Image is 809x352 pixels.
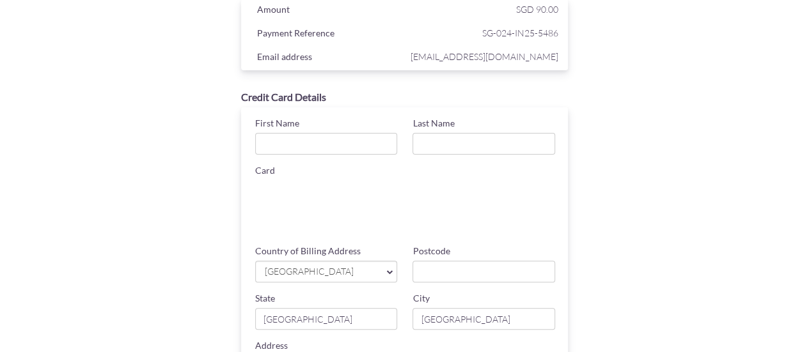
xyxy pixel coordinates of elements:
span: [GEOGRAPHIC_DATA] [263,265,377,279]
label: First Name [255,117,299,130]
label: State [255,292,275,305]
label: Postcode [412,245,450,257]
iframe: Secure card number input frame [255,180,558,203]
iframe: Secure card expiration date input frame [255,217,400,240]
iframe: Secure card security code input frame [415,217,560,240]
span: SGD 90.00 [516,4,558,15]
label: Country of Billing Address [255,245,361,257]
div: Payment Reference [247,25,408,44]
label: Last Name [412,117,454,130]
span: SG-024-IN25-5486 [407,25,558,41]
a: [GEOGRAPHIC_DATA] [255,261,398,282]
div: Email address [247,49,408,68]
label: Card [255,164,275,177]
label: City [412,292,429,305]
div: Amount [247,1,408,20]
div: Credit Card Details [241,90,569,105]
label: Address [255,339,288,352]
span: [EMAIL_ADDRESS][DOMAIN_NAME] [407,49,558,65]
